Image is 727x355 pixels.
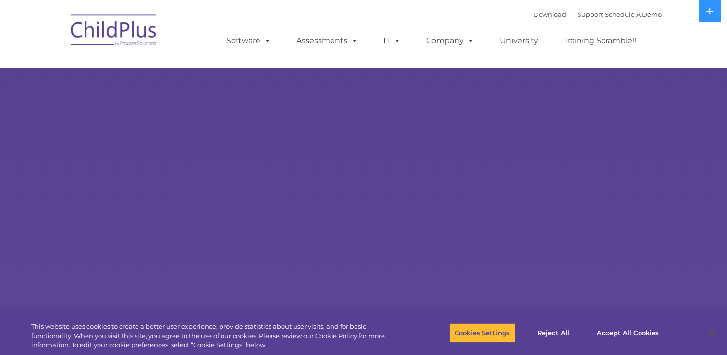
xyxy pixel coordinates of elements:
a: Training Scramble!! [554,31,646,51]
a: IT [374,31,410,51]
font: | [533,11,662,18]
a: Company [417,31,484,51]
a: Schedule A Demo [605,11,662,18]
button: Close [701,322,722,343]
div: This website uses cookies to create a better user experience, provide statistics about user visit... [31,322,400,350]
a: Assessments [287,31,368,51]
img: ChildPlus by Procare Solutions [66,8,162,56]
a: Download [533,11,566,18]
a: University [490,31,548,51]
a: Software [217,31,281,51]
button: Accept All Cookies [591,323,664,343]
a: Support [578,11,603,18]
button: Reject All [523,323,583,343]
button: Cookies Settings [449,323,515,343]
